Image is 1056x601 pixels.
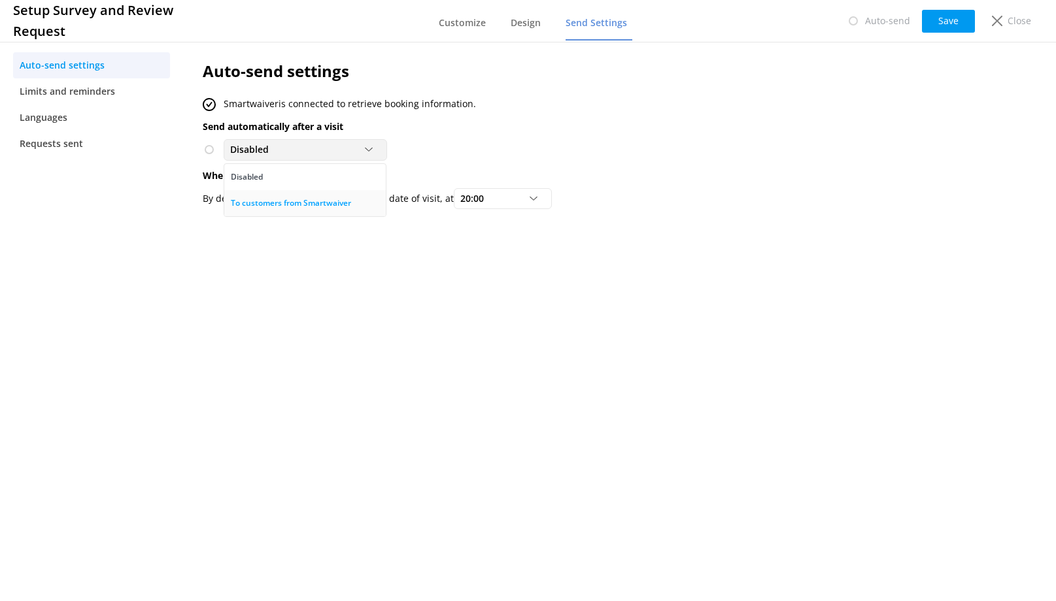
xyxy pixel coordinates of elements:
[20,137,83,151] span: Requests sent
[13,105,170,131] a: Languages
[439,16,486,29] span: Customize
[20,84,115,99] span: Limits and reminders
[20,58,105,73] span: Auto-send settings
[203,169,903,183] p: When to send the survey?
[511,16,541,29] span: Design
[13,131,170,157] a: Requests sent
[231,171,263,184] div: Disabled
[1008,14,1031,28] p: Close
[203,120,903,134] p: Send automatically after a visit
[224,97,476,111] p: Smartwaiver is connected to retrieve booking information.
[203,191,274,206] p: By default, send
[13,78,170,105] a: Limits and reminders
[203,59,903,84] h2: Auto-send settings
[865,14,910,28] p: Auto-send
[230,142,277,157] span: Disabled
[13,52,170,78] a: Auto-send settings
[460,191,492,206] span: 20:00
[372,191,454,206] p: the date of visit, at
[20,110,67,125] span: Languages
[922,10,975,33] button: Save
[231,197,351,210] div: To customers from Smartwaiver
[566,16,627,29] span: Send Settings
